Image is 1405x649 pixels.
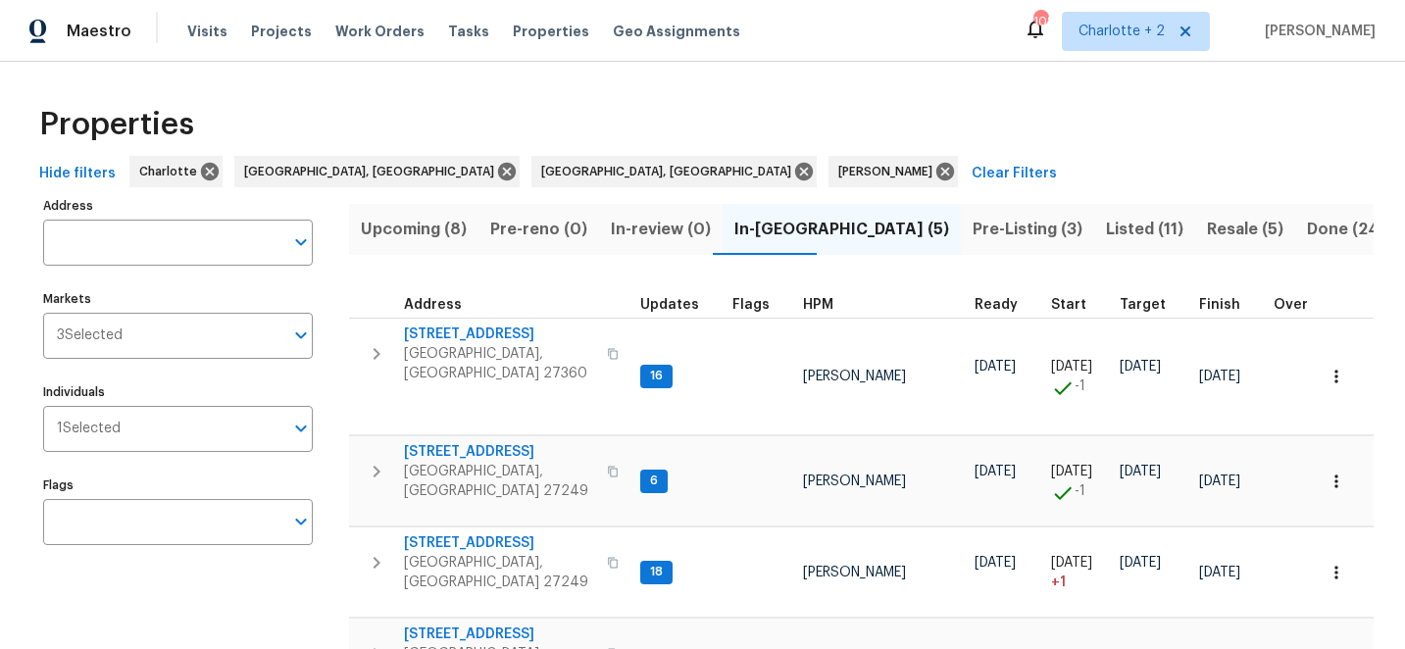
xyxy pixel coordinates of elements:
span: Done (243) [1307,216,1395,243]
span: Address [404,298,462,312]
span: Maestro [67,22,131,41]
button: Open [287,415,315,442]
span: Geo Assignments [613,22,740,41]
span: [GEOGRAPHIC_DATA], [GEOGRAPHIC_DATA] [244,162,502,181]
span: [PERSON_NAME] [803,566,906,579]
span: Target [1120,298,1166,312]
span: [DATE] [975,465,1016,478]
span: Work Orders [335,22,425,41]
span: [PERSON_NAME] [1257,22,1376,41]
span: Start [1051,298,1086,312]
div: [PERSON_NAME] [828,156,958,187]
span: [DATE] [975,360,1016,374]
div: [GEOGRAPHIC_DATA], [GEOGRAPHIC_DATA] [531,156,817,187]
td: Project started 1 days early [1043,318,1112,435]
span: [GEOGRAPHIC_DATA], [GEOGRAPHIC_DATA] [541,162,799,181]
span: [PERSON_NAME] [803,370,906,383]
span: 6 [642,473,666,489]
span: Upcoming (8) [361,216,467,243]
label: Address [43,200,313,212]
span: Charlotte + 2 [1079,22,1165,41]
div: Days past target finish date [1274,298,1342,312]
span: Listed (11) [1106,216,1183,243]
span: Tasks [448,25,489,38]
div: Target renovation project end date [1120,298,1183,312]
span: [GEOGRAPHIC_DATA], [GEOGRAPHIC_DATA] 27249 [404,553,595,592]
td: Project started 1 days late [1043,527,1112,618]
span: Flags [732,298,770,312]
span: Finish [1199,298,1240,312]
span: HPM [803,298,833,312]
button: Clear Filters [964,156,1065,192]
div: Projected renovation finish date [1199,298,1258,312]
span: Updates [640,298,699,312]
span: [DATE] [1051,360,1092,374]
span: [STREET_ADDRESS] [404,442,595,462]
span: 3 Selected [57,327,123,344]
span: [STREET_ADDRESS] [404,624,595,644]
span: -1 [1075,376,1085,396]
span: Properties [39,115,194,134]
span: Pre-reno (0) [490,216,587,243]
span: Visits [187,22,227,41]
span: Pre-Listing (3) [973,216,1082,243]
button: Open [287,508,315,535]
div: Charlotte [129,156,223,187]
span: 16 [642,368,671,384]
button: Open [287,322,315,349]
span: Charlotte [139,162,205,181]
span: In-[GEOGRAPHIC_DATA] (5) [734,216,949,243]
span: [DATE] [1199,474,1240,488]
span: [DATE] [1051,465,1092,478]
span: [DATE] [1051,556,1092,570]
span: [GEOGRAPHIC_DATA], [GEOGRAPHIC_DATA] 27360 [404,344,595,383]
span: [DATE] [1199,566,1240,579]
span: In-review (0) [611,216,711,243]
span: [PERSON_NAME] [838,162,940,181]
span: Properties [513,22,589,41]
span: + 1 [1051,573,1066,592]
span: -1 [1075,481,1085,501]
span: Overall [1274,298,1325,312]
span: 18 [642,564,671,580]
span: [DATE] [975,556,1016,570]
div: [GEOGRAPHIC_DATA], [GEOGRAPHIC_DATA] [234,156,520,187]
div: Earliest renovation start date (first business day after COE or Checkout) [975,298,1035,312]
div: 108 [1033,12,1047,31]
span: [PERSON_NAME] [803,474,906,488]
span: 1 Selected [57,421,121,437]
label: Flags [43,479,313,491]
button: Hide filters [31,156,124,192]
span: [STREET_ADDRESS] [404,324,595,344]
span: Ready [975,298,1018,312]
span: [DATE] [1120,465,1161,478]
span: [DATE] [1120,360,1161,374]
span: Hide filters [39,162,116,186]
button: Open [287,228,315,256]
span: [DATE] [1120,556,1161,570]
div: Actual renovation start date [1051,298,1104,312]
span: Clear Filters [972,162,1057,186]
span: [DATE] [1199,370,1240,383]
span: Projects [251,22,312,41]
span: [GEOGRAPHIC_DATA], [GEOGRAPHIC_DATA] 27249 [404,462,595,501]
label: Markets [43,293,313,305]
span: [STREET_ADDRESS] [404,533,595,553]
label: Individuals [43,386,313,398]
td: Project started 1 days early [1043,436,1112,526]
span: Resale (5) [1207,216,1283,243]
